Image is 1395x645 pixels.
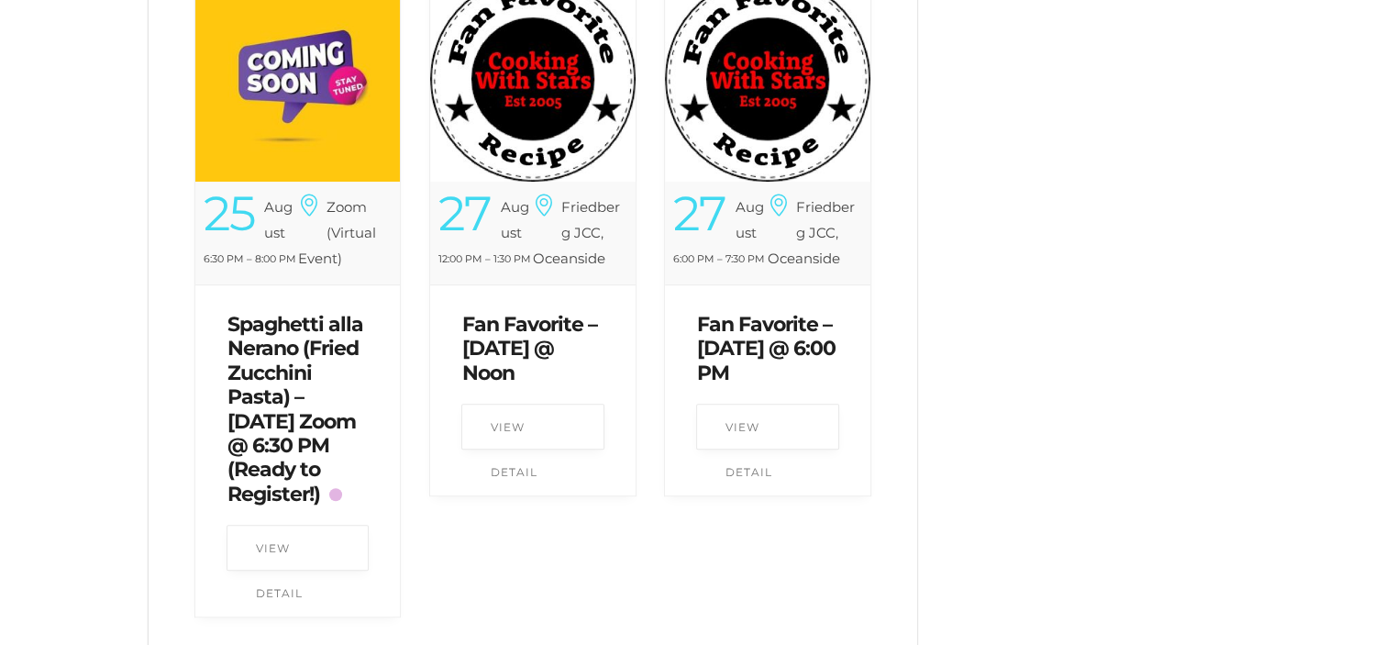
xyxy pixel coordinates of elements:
[264,195,293,245] div: August
[533,195,620,271] h6: Friedberg JCC, Oceanside
[697,312,836,385] a: Fan Favorite – [DATE] @ 6:00 PM
[768,195,855,271] h6: Friedberg JCC, Oceanside
[204,195,254,232] div: 25
[297,195,375,271] h6: Zoom (Virtual Event)
[673,195,725,232] div: 27
[462,312,597,385] a: Fan Favorite – [DATE] @ Noon
[501,195,529,245] div: August
[461,404,604,450] a: View Detail
[673,246,768,272] div: 6:00 PM – 7:30 PM
[227,525,370,571] a: View Detail
[227,312,363,506] a: Spaghetti alla Nerano (Fried Zucchini Pasta) – [DATE] Zoom @ 6:30 PM (Ready to Register!)
[696,404,839,450] a: View Detail
[438,246,533,272] div: 12:00 PM – 1:30 PM
[438,195,491,232] div: 27
[204,246,298,272] div: 6:30 PM – 8:00 PM
[736,195,764,245] div: August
